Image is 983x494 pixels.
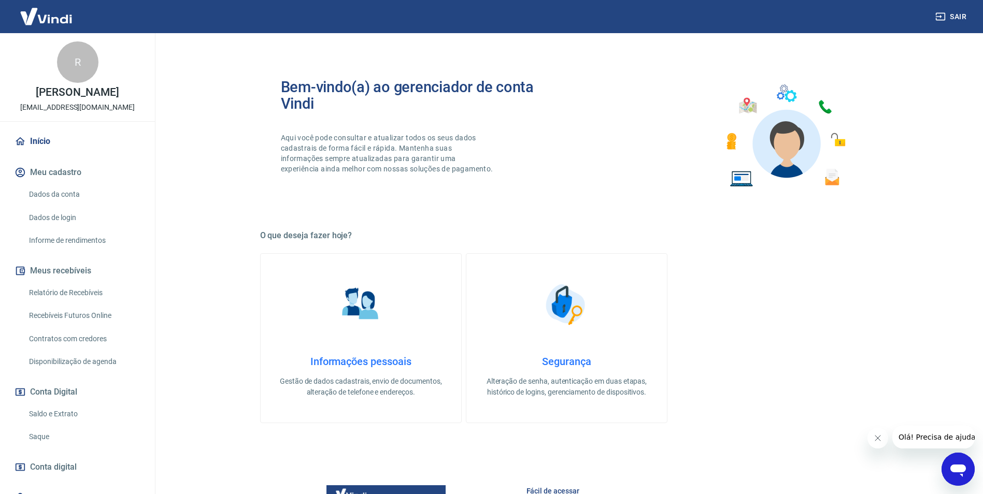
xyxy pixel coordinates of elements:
img: Informações pessoais [335,279,387,330]
a: Informe de rendimentos [25,230,143,251]
a: SegurançaSegurançaAlteração de senha, autenticação em duas etapas, histórico de logins, gerenciam... [466,253,667,423]
a: Saldo e Extrato [25,403,143,425]
a: Contratos com credores [25,328,143,350]
a: Dados de login [25,207,143,228]
a: Informações pessoaisInformações pessoaisGestão de dados cadastrais, envio de documentos, alteraçã... [260,253,462,423]
button: Meus recebíveis [12,259,143,282]
a: Dados da conta [25,184,143,205]
p: Alteração de senha, autenticação em duas etapas, histórico de logins, gerenciamento de dispositivos. [483,376,650,398]
a: Conta digital [12,456,143,478]
a: Início [12,130,143,153]
p: [EMAIL_ADDRESS][DOMAIN_NAME] [20,102,135,113]
img: Segurança [540,279,592,330]
div: R [57,41,98,83]
a: Recebíveis Futuros Online [25,305,143,326]
img: Imagem de um avatar masculino com diversos icones exemplificando as funcionalidades do gerenciado... [717,79,853,193]
iframe: Mensagem da empresa [892,426,975,448]
img: Vindi [12,1,80,32]
a: Disponibilização de agenda [25,351,143,372]
p: [PERSON_NAME] [36,87,119,98]
button: Conta Digital [12,381,143,403]
iframe: Fechar mensagem [867,428,888,448]
button: Sair [933,7,971,26]
span: Conta digital [30,460,77,474]
h4: Informações pessoais [277,355,445,368]
span: Olá! Precisa de ajuda? [6,7,87,16]
p: Gestão de dados cadastrais, envio de documentos, alteração de telefone e endereços. [277,376,445,398]
button: Meu cadastro [12,161,143,184]
p: Aqui você pode consultar e atualizar todos os seus dados cadastrais de forma fácil e rápida. Mant... [281,133,495,174]
h2: Bem-vindo(a) ao gerenciador de conta Vindi [281,79,567,112]
a: Saque [25,426,143,447]
iframe: Botão para abrir a janela de mensagens [942,453,975,486]
h4: Segurança [483,355,650,368]
a: Relatório de Recebíveis [25,282,143,303]
h5: O que deseja fazer hoje? [260,230,874,241]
